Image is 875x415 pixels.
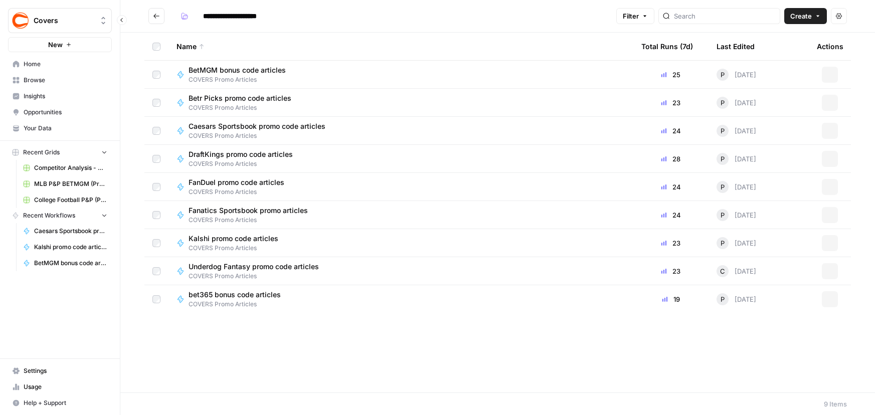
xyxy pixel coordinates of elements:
div: [DATE] [717,265,756,277]
div: Total Runs (7d) [641,33,693,60]
a: Insights [8,88,112,104]
span: Covers [34,16,94,26]
div: Last Edited [717,33,755,60]
span: P [721,182,725,192]
a: Browse [8,72,112,88]
span: BetMGM bonus code articles [189,65,286,75]
span: Recent Grids [23,148,60,157]
div: 28 [641,154,701,164]
span: C [720,266,725,276]
span: Create [790,11,812,21]
a: Fanatics Sportsbook promo articlesCOVERS Promo Articles [177,205,625,225]
div: Name [177,33,625,60]
a: BetMGM bonus code articlesCOVERS Promo Articles [177,65,625,84]
a: Caesars Sportsbook promo code articlesCOVERS Promo Articles [177,121,625,140]
a: MLB P&P BETMGM (Production) Grid (1) [19,176,112,192]
span: COVERS Promo Articles [189,159,301,168]
span: P [721,126,725,136]
button: New [8,37,112,52]
div: 25 [641,70,701,80]
span: Settings [24,366,107,375]
div: [DATE] [717,293,756,305]
span: College Football P&P (Production) Grid (2) [34,195,107,204]
span: Competitor Analysis - URL Specific Grid [34,163,107,172]
div: 23 [641,238,701,248]
span: Your Data [24,124,107,133]
div: 24 [641,210,701,220]
a: DraftKings promo code articlesCOVERS Promo Articles [177,149,625,168]
a: Usage [8,379,112,395]
a: BetMGM bonus code articles [19,255,112,271]
div: 19 [641,294,701,304]
span: Filter [623,11,639,21]
div: [DATE] [717,97,756,109]
span: Kalshi promo code articles [189,234,278,244]
button: Go back [148,8,164,24]
span: Caesars Sportsbook promo code articles [189,121,325,131]
div: 24 [641,182,701,192]
a: Underdog Fantasy promo code articlesCOVERS Promo Articles [177,262,625,281]
button: Recent Workflows [8,208,112,223]
span: Betr Picks promo code articles [189,93,291,103]
span: New [48,40,63,50]
span: P [721,154,725,164]
button: Create [784,8,827,24]
a: Caesars Sportsbook promo code articles [19,223,112,239]
span: P [721,294,725,304]
a: Kalshi promo code articlesCOVERS Promo Articles [177,234,625,253]
span: Insights [24,92,107,101]
div: [DATE] [717,153,756,165]
span: COVERS Promo Articles [189,103,299,112]
span: COVERS Promo Articles [189,300,289,309]
a: Competitor Analysis - URL Specific Grid [19,160,112,176]
div: [DATE] [717,181,756,193]
span: Opportunities [24,108,107,117]
div: [DATE] [717,209,756,221]
a: Your Data [8,120,112,136]
div: [DATE] [717,125,756,137]
button: Help + Support [8,395,112,411]
span: COVERS Promo Articles [189,272,327,281]
span: COVERS Promo Articles [189,131,333,140]
a: Betr Picks promo code articlesCOVERS Promo Articles [177,93,625,112]
span: FanDuel promo code articles [189,177,284,187]
span: Help + Support [24,398,107,407]
a: College Football P&P (Production) Grid (2) [19,192,112,208]
span: DraftKings promo code articles [189,149,293,159]
button: Recent Grids [8,145,112,160]
span: P [721,70,725,80]
span: MLB P&P BETMGM (Production) Grid (1) [34,179,107,188]
span: P [721,238,725,248]
span: P [721,210,725,220]
span: Browse [24,76,107,85]
span: BetMGM bonus code articles [34,259,107,268]
button: Workspace: Covers [8,8,112,33]
div: [DATE] [717,69,756,81]
div: 23 [641,266,701,276]
span: bet365 bonus code articles [189,290,281,300]
a: Home [8,56,112,72]
span: Caesars Sportsbook promo code articles [34,227,107,236]
div: 9 Items [824,399,847,409]
div: 24 [641,126,701,136]
div: [DATE] [717,237,756,249]
img: Covers Logo [12,12,30,30]
span: Kalshi promo code articles [34,243,107,252]
span: Home [24,60,107,69]
span: Fanatics Sportsbook promo articles [189,205,308,216]
span: Underdog Fantasy promo code articles [189,262,319,272]
span: Recent Workflows [23,211,75,220]
a: FanDuel promo code articlesCOVERS Promo Articles [177,177,625,196]
span: COVERS Promo Articles [189,216,316,225]
span: COVERS Promo Articles [189,75,294,84]
a: Settings [8,363,112,379]
span: COVERS Promo Articles [189,244,286,253]
span: Usage [24,382,107,391]
div: Actions [817,33,843,60]
div: 23 [641,98,701,108]
a: bet365 bonus code articlesCOVERS Promo Articles [177,290,625,309]
a: Opportunities [8,104,112,120]
span: COVERS Promo Articles [189,187,292,196]
span: P [721,98,725,108]
a: Kalshi promo code articles [19,239,112,255]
